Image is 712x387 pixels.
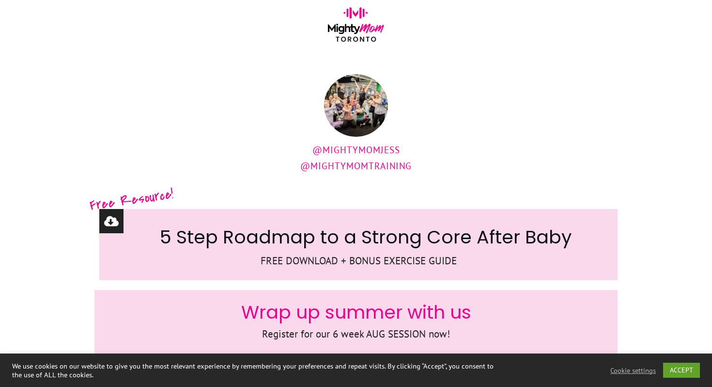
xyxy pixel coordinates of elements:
[12,362,494,379] div: We use cookies on our website to give you the most relevant experience by remembering your prefer...
[109,252,607,270] p: FREE DOWNLOAD + BONUS EXERCISE GUIDE
[109,224,607,252] h2: 5 Step Roadmap to a Strong Core After Baby
[88,181,175,218] p: Free Resource!
[663,363,700,378] a: ACCEPT
[300,160,412,172] a: @MightymomTraining
[324,7,388,47] img: mightymom-logo-toronto
[105,325,607,343] p: Register for our 6 week AUG SESSION now!
[241,299,471,325] span: Wrap up summer with us
[312,144,400,156] a: @MightyMomJess
[313,74,412,137] img: mighty-mom-toronto-best-postpartum-prenatal-fitness-private-training-hp-group-fitness
[610,366,656,375] a: Cookie settings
